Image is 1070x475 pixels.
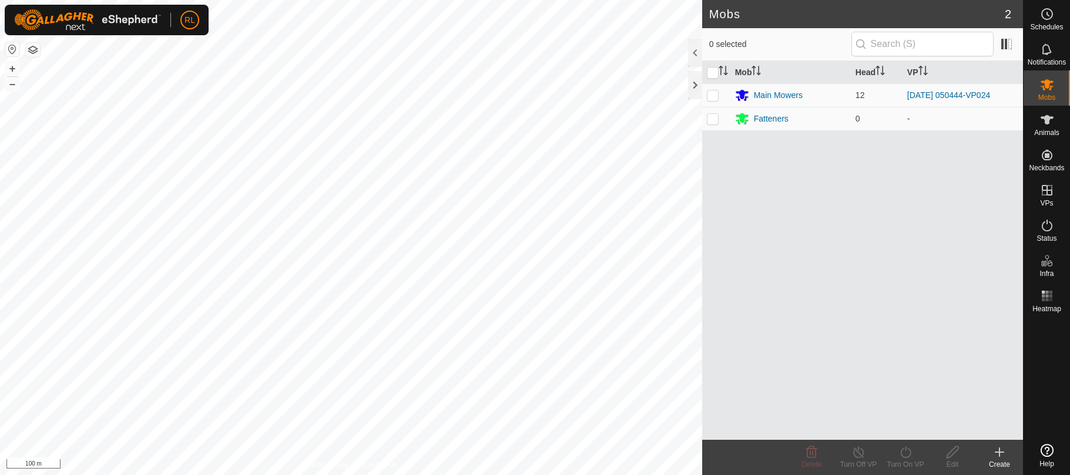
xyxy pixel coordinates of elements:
h2: Mobs [709,7,1005,21]
th: Head [851,61,903,84]
p-sorticon: Activate to sort [719,68,728,77]
span: Delete [801,460,822,469]
span: Neckbands [1029,164,1064,171]
a: Contact Us [363,460,397,470]
div: Turn Off VP [835,459,882,470]
span: RL [185,14,195,26]
div: Edit [929,459,976,470]
span: VPs [1040,200,1053,207]
input: Search (S) [851,32,994,56]
span: Notifications [1028,59,1066,66]
div: Turn On VP [882,459,929,470]
div: Main Mowers [754,89,803,102]
div: Create [976,459,1023,470]
span: Status [1037,235,1056,242]
p-sorticon: Activate to sort [752,68,761,77]
th: VP [903,61,1023,84]
span: 12 [856,90,865,100]
span: 0 [856,114,860,123]
span: Animals [1034,129,1059,136]
button: Reset Map [5,42,19,56]
a: [DATE] 050444-VP024 [907,90,990,100]
button: – [5,77,19,91]
button: Map Layers [26,43,40,57]
span: 2 [1005,5,1011,23]
span: Mobs [1038,94,1055,101]
th: Mob [730,61,851,84]
img: Gallagher Logo [14,9,161,31]
div: Fatteners [754,113,789,125]
span: Help [1039,460,1054,467]
span: Infra [1039,270,1054,277]
span: 0 selected [709,38,851,50]
p-sorticon: Activate to sort [876,68,885,77]
a: Privacy Policy [304,460,348,470]
a: Help [1024,439,1070,472]
button: + [5,62,19,76]
span: Schedules [1030,23,1063,31]
p-sorticon: Activate to sort [918,68,928,77]
td: - [903,107,1023,130]
span: Heatmap [1032,305,1061,312]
